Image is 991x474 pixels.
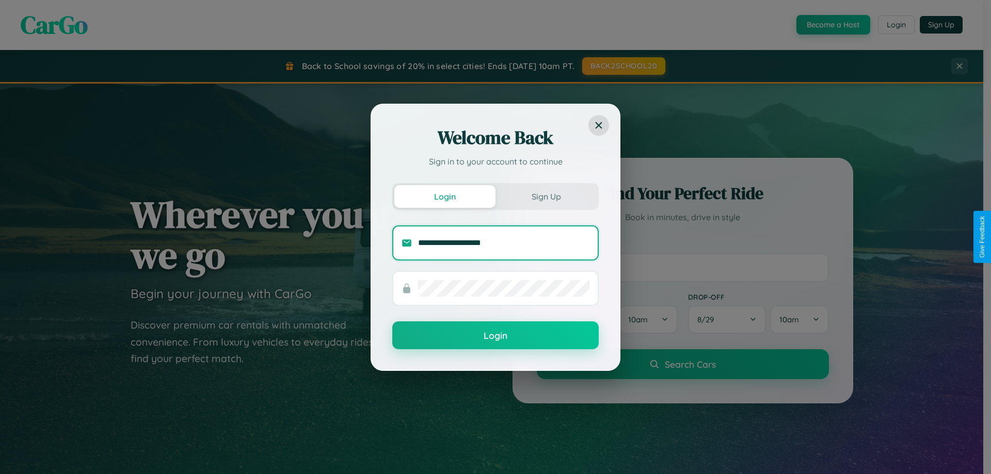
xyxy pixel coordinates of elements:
[979,216,986,258] div: Give Feedback
[392,155,599,168] p: Sign in to your account to continue
[394,185,495,208] button: Login
[495,185,597,208] button: Sign Up
[392,125,599,150] h2: Welcome Back
[392,321,599,349] button: Login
